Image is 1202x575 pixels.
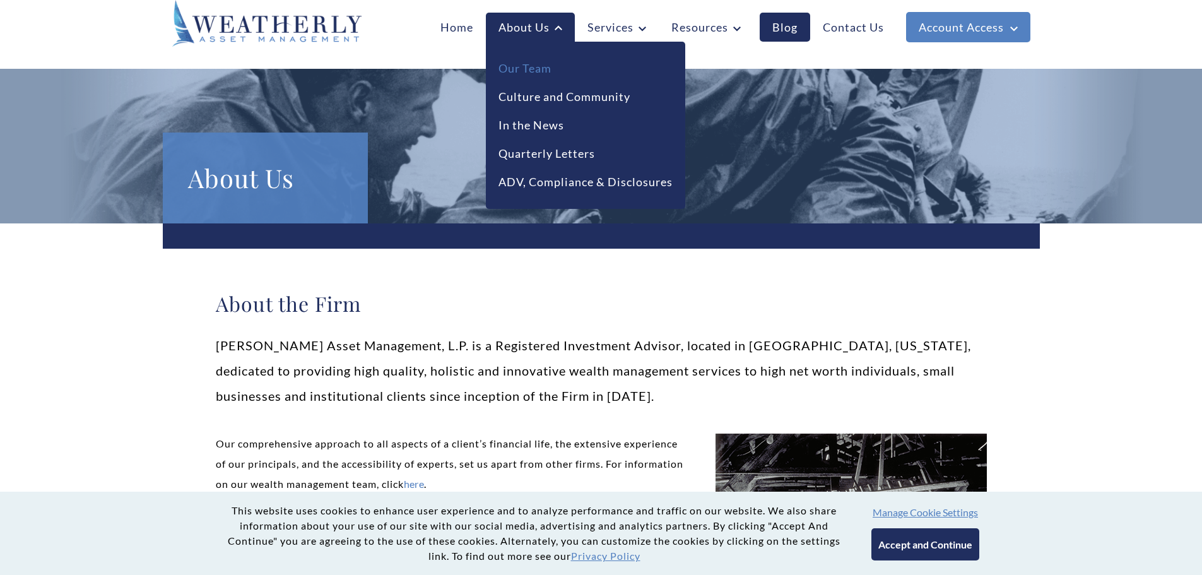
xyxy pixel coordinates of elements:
[659,13,753,42] a: Resources
[810,13,897,42] a: Contact Us
[498,174,673,191] a: ADV, Compliance & Disclosures
[216,434,987,494] p: Our comprehensive approach to all aspects of a client’s financial life, the extensive experience ...
[404,478,425,490] a: here
[188,158,343,198] h1: About Us
[575,13,659,42] a: Services
[760,13,810,42] a: Blog
[498,60,551,77] a: Our Team
[216,291,987,316] h2: About the Firm
[498,117,564,134] a: In the News
[486,13,575,42] a: About Us
[871,528,979,560] button: Accept and Continue
[873,506,978,518] button: Manage Cookie Settings
[223,503,846,564] p: This website uses cookies to enhance user experience and to analyze performance and traffic on ou...
[498,88,630,105] a: Culture and Community
[216,333,987,408] p: [PERSON_NAME] Asset Management, L.P. is a Registered Investment Advisor, located in [GEOGRAPHIC_D...
[906,12,1030,42] a: Account Access
[428,13,486,42] a: Home
[498,145,595,162] a: Quarterly Letters
[571,550,640,562] a: Privacy Policy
